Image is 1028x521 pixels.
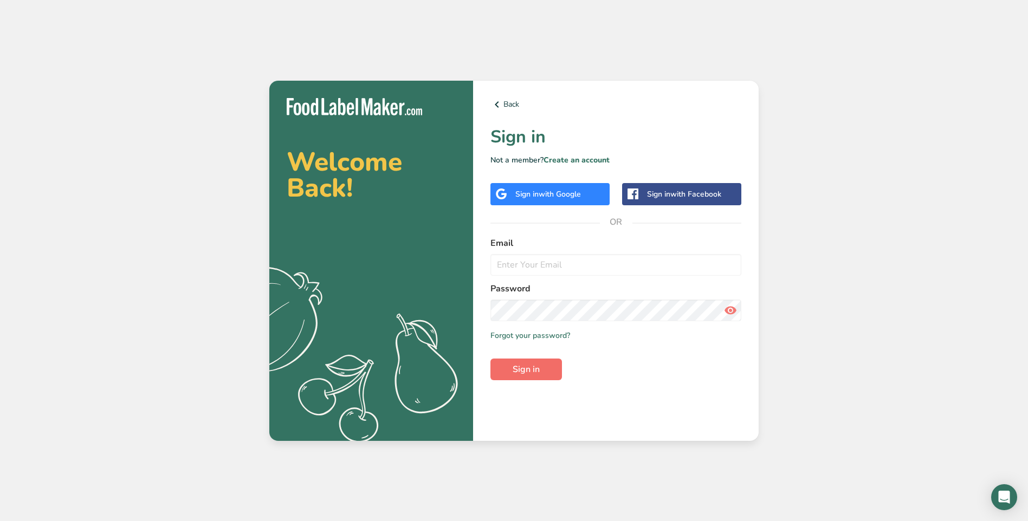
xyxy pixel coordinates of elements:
[287,149,456,201] h2: Welcome Back!
[670,189,721,199] span: with Facebook
[490,254,741,276] input: Enter Your Email
[513,363,540,376] span: Sign in
[490,282,741,295] label: Password
[490,98,741,111] a: Back
[490,359,562,380] button: Sign in
[991,484,1017,510] div: Open Intercom Messenger
[647,188,721,200] div: Sign in
[600,206,632,238] span: OR
[490,154,741,166] p: Not a member?
[287,98,422,116] img: Food Label Maker
[490,124,741,150] h1: Sign in
[515,188,581,200] div: Sign in
[490,237,741,250] label: Email
[490,330,570,341] a: Forgot your password?
[544,155,610,165] a: Create an account
[539,189,581,199] span: with Google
